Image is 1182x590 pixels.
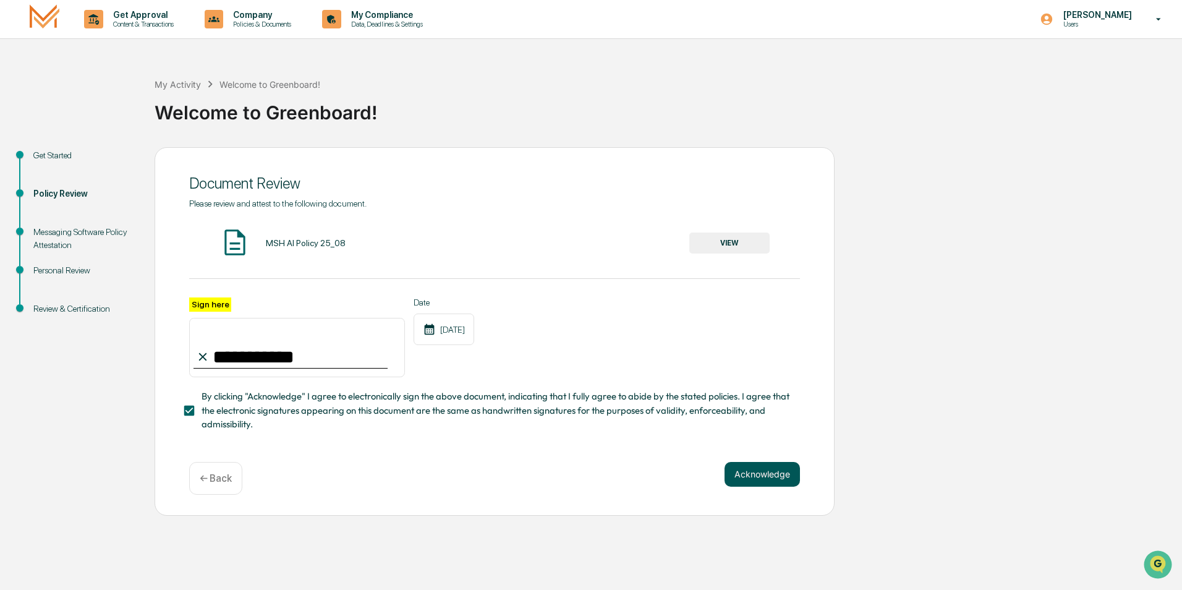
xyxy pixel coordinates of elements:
[103,20,180,28] p: Content & Transactions
[42,95,203,107] div: Start new chat
[12,95,35,117] img: 1746055101610-c473b297-6a78-478c-a979-82029cc54cd1
[341,20,429,28] p: Data, Deadlines & Settings
[102,156,153,168] span: Attestations
[7,151,85,173] a: 🖐️Preclearance
[33,302,135,315] div: Review & Certification
[12,26,225,46] p: How can we help?
[1053,10,1138,20] p: [PERSON_NAME]
[219,227,250,258] img: Document Icon
[219,79,320,90] div: Welcome to Greenboard!
[33,226,135,252] div: Messaging Software Policy Attestation
[189,297,231,312] label: Sign here
[85,151,158,173] a: 🗄️Attestations
[12,157,22,167] div: 🖐️
[33,187,135,200] div: Policy Review
[33,264,135,277] div: Personal Review
[414,314,474,345] div: [DATE]
[30,4,59,33] img: logo
[25,179,78,192] span: Data Lookup
[266,238,346,248] div: MSH AI Policy 25_08
[103,10,180,20] p: Get Approval
[7,174,83,197] a: 🔎Data Lookup
[42,107,156,117] div: We're available if you need us!
[223,10,297,20] p: Company
[189,174,800,192] div: Document Review
[189,199,367,208] span: Please review and attest to the following document.
[210,98,225,113] button: Start new chat
[90,157,100,167] div: 🗄️
[414,297,474,307] label: Date
[87,209,150,219] a: Powered byPylon
[123,210,150,219] span: Pylon
[12,181,22,190] div: 🔎
[223,20,297,28] p: Policies & Documents
[1142,549,1176,583] iframe: Open customer support
[725,462,800,487] button: Acknowledge
[155,92,1176,124] div: Welcome to Greenboard!
[202,390,790,431] span: By clicking "Acknowledge" I agree to electronically sign the above document, indicating that I fu...
[33,149,135,162] div: Get Started
[155,79,201,90] div: My Activity
[1053,20,1138,28] p: Users
[689,233,770,254] button: VIEW
[341,10,429,20] p: My Compliance
[200,472,232,484] p: ← Back
[25,156,80,168] span: Preclearance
